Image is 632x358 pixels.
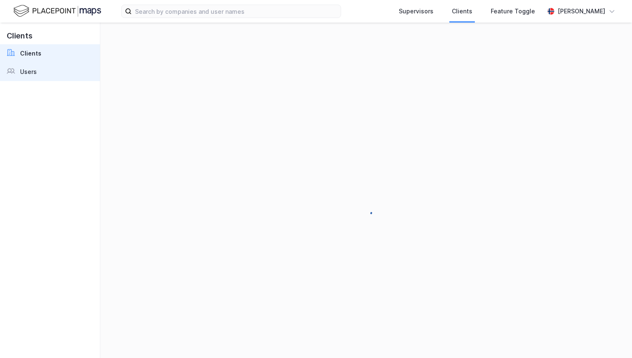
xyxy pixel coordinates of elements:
[20,67,37,77] div: Users
[13,4,101,18] img: logo.f888ab2527a4732fd821a326f86c7f29.svg
[452,6,472,16] div: Clients
[491,6,535,16] div: Feature Toggle
[399,6,433,16] div: Supervisors
[20,48,41,58] div: Clients
[132,5,341,18] input: Search by companies and user names
[590,318,632,358] iframe: Chat Widget
[558,6,605,16] div: [PERSON_NAME]
[590,318,632,358] div: Kontrollprogram for chat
